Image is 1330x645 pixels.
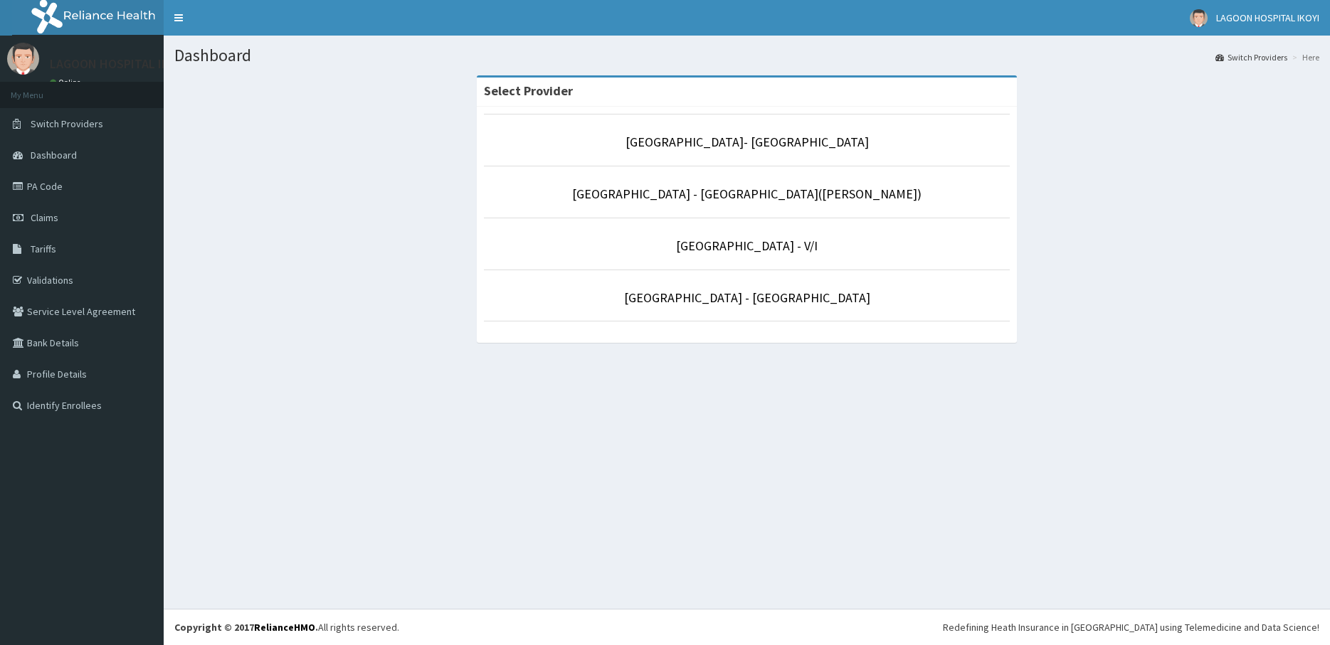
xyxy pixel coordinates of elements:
[254,621,315,634] a: RelianceHMO
[1289,51,1319,63] li: Here
[31,242,56,255] span: Tariffs
[50,78,84,87] a: Online
[164,609,1330,645] footer: All rights reserved.
[676,238,818,254] a: [GEOGRAPHIC_DATA] - V/I
[484,82,573,99] strong: Select Provider
[7,43,39,75] img: User Image
[31,117,103,130] span: Switch Providers
[572,186,922,202] a: [GEOGRAPHIC_DATA] - [GEOGRAPHIC_DATA]([PERSON_NAME])
[1190,9,1208,27] img: User Image
[943,620,1319,634] div: Redefining Heath Insurance in [GEOGRAPHIC_DATA] using Telemedicine and Data Science!
[626,134,869,150] a: [GEOGRAPHIC_DATA]- [GEOGRAPHIC_DATA]
[31,211,58,224] span: Claims
[174,621,318,634] strong: Copyright © 2017 .
[1215,51,1287,63] a: Switch Providers
[624,289,870,306] a: [GEOGRAPHIC_DATA] - [GEOGRAPHIC_DATA]
[1216,11,1319,24] span: LAGOON HOSPITAL IKOYI
[50,58,187,70] p: LAGOON HOSPITAL IKOYI
[31,149,77,161] span: Dashboard
[174,46,1319,65] h1: Dashboard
